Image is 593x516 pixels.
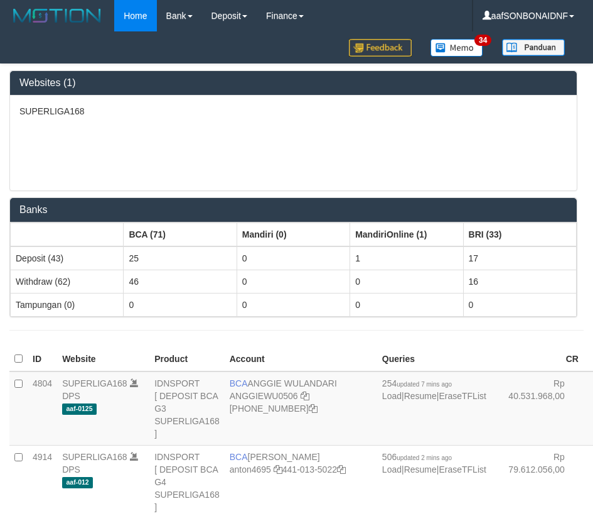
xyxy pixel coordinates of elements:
[382,391,402,401] a: Load
[474,35,491,46] span: 34
[57,347,149,371] th: Website
[337,464,346,475] a: Copy 4410135022 to clipboard
[28,347,57,371] th: ID
[28,371,57,446] td: 4804
[350,246,463,270] td: 1
[463,293,576,316] td: 0
[430,39,483,57] img: Button%20Memo.svg
[349,39,412,57] img: Feedback.jpg
[502,39,565,56] img: panduan.png
[301,391,309,401] a: Copy ANGGIEWU0506 to clipboard
[463,246,576,270] td: 17
[382,452,452,462] span: 506
[57,371,149,446] td: DPS
[404,391,437,401] a: Resume
[225,347,377,371] th: Account
[382,378,452,388] span: 254
[124,270,237,293] td: 46
[309,403,318,414] a: Copy 4062213373 to clipboard
[397,454,452,461] span: updated 2 mins ago
[62,477,93,488] span: aaf-012
[62,378,127,388] a: SUPERLIGA168
[11,246,124,270] td: Deposit (43)
[11,222,124,246] th: Group: activate to sort column ascending
[9,6,105,25] img: MOTION_logo.png
[149,371,225,446] td: IDNSPORT [ DEPOSIT BCA G3 SUPERLIGA168 ]
[274,464,282,475] a: Copy anton4695 to clipboard
[404,464,437,475] a: Resume
[230,391,298,401] a: ANGGIEWU0506
[237,270,350,293] td: 0
[11,270,124,293] td: Withdraw (62)
[382,378,486,401] span: | |
[382,464,402,475] a: Load
[19,204,567,216] h3: Banks
[439,391,486,401] a: EraseTFList
[237,222,350,246] th: Group: activate to sort column ascending
[463,270,576,293] td: 16
[19,105,567,118] p: SUPERLIGA168
[11,293,124,316] td: Tampungan (0)
[491,347,584,371] th: CR
[237,246,350,270] td: 0
[230,378,248,388] span: BCA
[491,371,584,446] td: Rp 40.531.968,00
[124,222,237,246] th: Group: activate to sort column ascending
[421,31,493,63] a: 34
[62,403,97,414] span: aaf-0125
[230,464,271,475] a: anton4695
[382,452,486,475] span: | |
[225,371,377,446] td: ANGGIE WULANDARI [PHONE_NUMBER]
[230,452,248,462] span: BCA
[397,381,452,388] span: updated 7 mins ago
[19,77,567,89] h3: Websites (1)
[124,293,237,316] td: 0
[350,222,463,246] th: Group: activate to sort column ascending
[350,270,463,293] td: 0
[237,293,350,316] td: 0
[124,246,237,270] td: 25
[377,347,491,371] th: Queries
[439,464,486,475] a: EraseTFList
[350,293,463,316] td: 0
[463,222,576,246] th: Group: activate to sort column ascending
[62,452,127,462] a: SUPERLIGA168
[149,347,225,371] th: Product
